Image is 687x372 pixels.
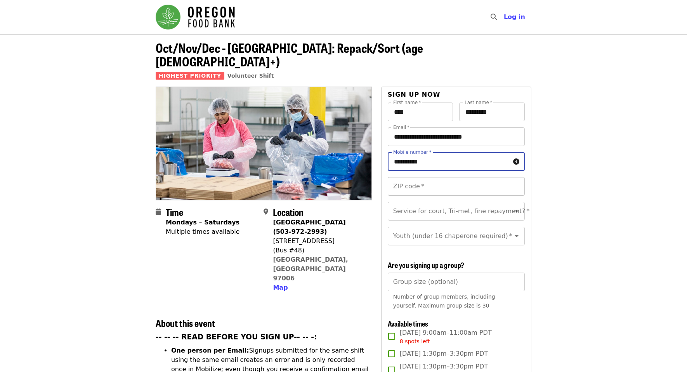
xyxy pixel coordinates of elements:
i: map-marker-alt icon [264,208,268,216]
span: Number of group members, including yourself. Maximum group size is 30 [393,294,495,309]
input: First name [388,103,453,121]
button: Open [511,231,522,242]
span: Highest Priority [156,72,224,80]
a: [GEOGRAPHIC_DATA], [GEOGRAPHIC_DATA] 97006 [273,256,348,282]
span: [DATE] 9:00am–11:00am PDT [400,328,492,346]
i: calendar icon [156,208,161,216]
label: Mobile number [393,150,431,155]
img: Oregon Food Bank - Home [156,5,235,30]
span: About this event [156,316,215,330]
span: Are you signing up a group? [388,260,464,270]
span: Map [273,284,288,291]
input: Mobile number [388,152,510,171]
label: Last name [465,100,492,105]
span: Location [273,205,304,219]
div: Multiple times available [166,227,239,236]
i: search icon [491,13,497,21]
span: Sign up now [388,91,441,98]
label: Email [393,125,409,130]
input: [object Object] [388,273,525,291]
i: circle-info icon [513,158,519,165]
img: Oct/Nov/Dec - Beaverton: Repack/Sort (age 10+) organized by Oregon Food Bank [156,87,371,200]
div: [STREET_ADDRESS] [273,236,365,246]
button: Map [273,283,288,292]
span: Available times [388,318,428,329]
input: ZIP code [388,177,525,196]
span: Oct/Nov/Dec - [GEOGRAPHIC_DATA]: Repack/Sort (age [DEMOGRAPHIC_DATA]+) [156,38,423,70]
input: Search [501,8,508,26]
span: Log in [504,13,525,21]
strong: Mondays – Saturdays [166,219,239,226]
div: (Bus #48) [273,246,365,255]
a: Volunteer Shift [227,73,274,79]
button: Open [511,206,522,217]
strong: [GEOGRAPHIC_DATA] (503-972-2993) [273,219,345,235]
button: Log in [498,9,531,25]
strong: -- -- -- READ BEFORE YOU SIGN UP-- -- -: [156,333,317,341]
input: Last name [459,103,525,121]
span: Time [166,205,183,219]
span: 8 spots left [400,338,430,344]
strong: One person per Email: [171,347,249,354]
span: [DATE] 1:30pm–3:30pm PDT [400,349,488,358]
label: First name [393,100,421,105]
input: Email [388,127,525,146]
